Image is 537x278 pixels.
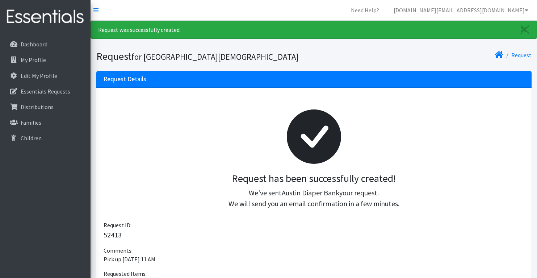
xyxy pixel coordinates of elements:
a: [DOMAIN_NAME][EMAIL_ADDRESS][DOMAIN_NAME] [388,3,534,17]
a: Edit My Profile [3,69,88,83]
h3: Request has been successfully created! [109,173,519,185]
span: Austin Diaper Bank [282,188,339,197]
span: Requested Items: [104,270,147,277]
a: My Profile [3,53,88,67]
p: Families [21,119,41,126]
a: Need Help? [345,3,385,17]
span: Request ID: [104,221,131,229]
a: Dashboard [3,37,88,51]
p: Edit My Profile [21,72,57,79]
a: Request [511,51,532,59]
h3: Request Details [104,75,146,83]
p: Essentials Requests [21,88,70,95]
p: We've sent your request. We will send you an email confirmation in a few minutes. [109,187,519,209]
a: Close [513,21,537,38]
a: Distributions [3,100,88,114]
a: Families [3,115,88,130]
p: 52413 [104,229,524,240]
div: Request was successfully created. [91,21,537,39]
a: Essentials Requests [3,84,88,99]
img: HumanEssentials [3,5,88,29]
small: for [GEOGRAPHIC_DATA][DEMOGRAPHIC_DATA] [131,51,299,62]
span: Comments: [104,247,133,254]
p: Dashboard [21,41,47,48]
p: Pick up [DATE] 11 AM [104,255,524,264]
p: Children [21,134,42,142]
p: My Profile [21,56,46,63]
a: Children [3,131,88,145]
h1: Request [96,50,311,63]
p: Distributions [21,103,54,111]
